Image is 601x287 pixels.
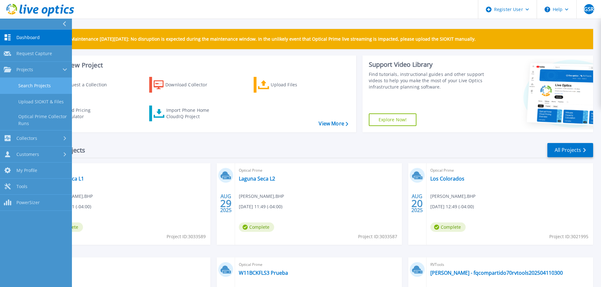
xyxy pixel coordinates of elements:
a: Upload Files [254,77,324,93]
a: Download Collector [149,77,220,93]
span: 20 [411,201,423,206]
a: Laguna Seca L2 [239,175,275,182]
div: AUG 2025 [411,192,423,215]
a: [PERSON_NAME] - fqcompartido70rvtools202504110300 [430,270,563,276]
span: Complete [239,222,274,232]
div: Import Phone Home CloudIQ Project [166,107,215,120]
span: Complete [430,222,466,232]
span: PowerSizer [16,200,40,205]
a: View More [319,121,348,127]
span: Optical Prime [48,167,207,174]
span: RVTools [430,261,589,268]
h3: Start a New Project [45,62,348,69]
span: 29 [220,201,232,206]
a: Explore Now! [369,113,417,126]
div: Request a Collection [63,78,113,91]
span: [DATE] 12:49 (-04:00) [430,203,474,210]
span: Optical Prime [239,261,398,268]
a: Los Colorados [430,175,464,182]
span: Projects [16,67,33,72]
span: [DATE] 11:49 (-04:00) [239,203,282,210]
span: Request Capture [16,51,52,56]
span: [PERSON_NAME] , BHP [430,193,475,200]
span: Collectors [16,135,37,141]
span: Dashboard [16,35,40,40]
span: Tools [16,184,27,189]
span: Project ID: 3021995 [549,233,588,240]
span: GSR [584,7,594,12]
span: Customers [16,152,39,157]
a: Cloud Pricing Calculator [45,106,115,121]
span: Optical Prime [239,167,398,174]
span: [PERSON_NAME] , BHP [239,193,284,200]
a: W11BCKFLS3 Prueba [239,270,288,276]
a: Request a Collection [45,77,115,93]
p: Scheduled Maintenance [DATE][DATE]: No disruption is expected during the maintenance window. In t... [47,37,476,42]
div: Support Video Library [369,60,486,69]
div: Upload Files [271,78,321,91]
span: Optical Prime [430,167,589,174]
span: My Profile [16,168,37,173]
div: Download Collector [165,78,216,91]
div: Cloud Pricing Calculator [62,107,112,120]
span: Unity [48,261,207,268]
a: All Projects [547,143,593,157]
div: AUG 2025 [220,192,232,215]
span: Project ID: 3033587 [358,233,397,240]
div: Find tutorials, instructional guides and other support videos to help you make the most of your L... [369,71,486,90]
span: Project ID: 3033589 [167,233,206,240]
